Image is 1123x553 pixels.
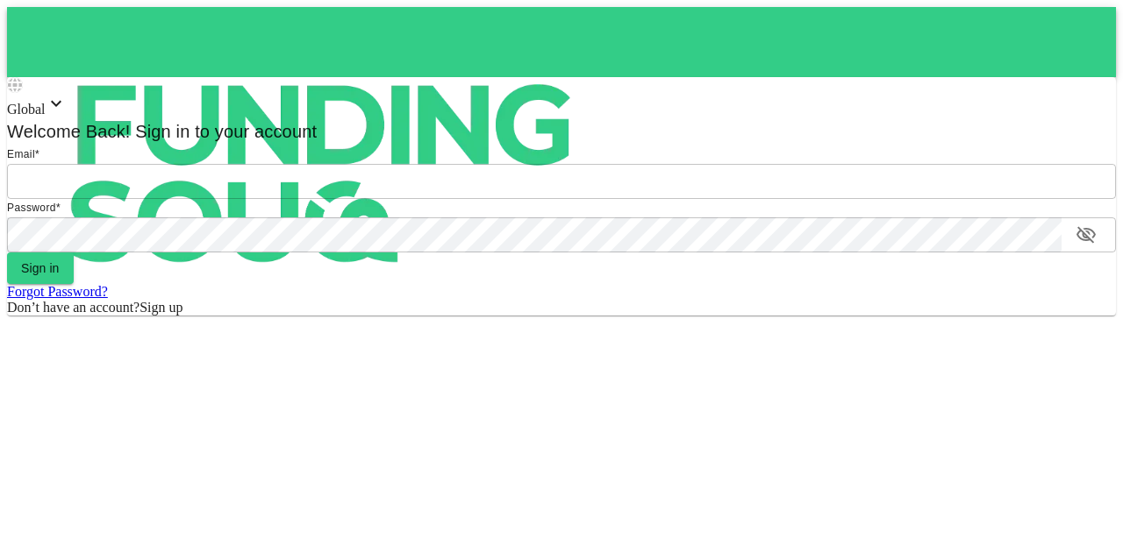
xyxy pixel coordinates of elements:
[7,164,1116,199] input: email
[7,300,139,315] span: Don’t have an account?
[7,93,1116,117] div: Global
[139,300,182,315] span: Sign up
[7,252,74,284] button: Sign in
[7,284,108,299] a: Forgot Password?
[131,122,318,141] span: Sign in to your account
[7,202,56,214] span: Password
[7,7,1116,77] a: logo
[7,148,35,160] span: Email
[7,7,639,340] img: logo
[7,122,131,141] span: Welcome Back!
[7,217,1062,252] input: password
